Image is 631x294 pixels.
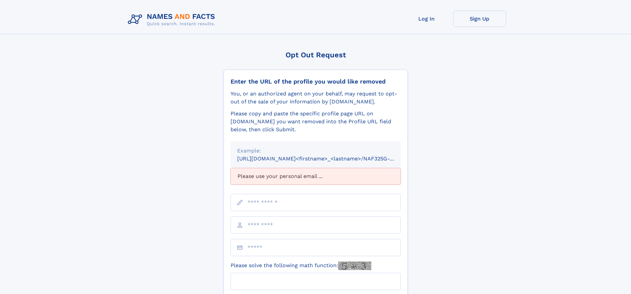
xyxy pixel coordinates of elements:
img: Logo Names and Facts [125,11,221,29]
label: Please solve the following math function: [231,262,371,270]
div: Enter the URL of the profile you would like removed [231,78,401,85]
div: You, or an authorized agent on your behalf, may request to opt-out of the sale of your informatio... [231,90,401,106]
div: Example: [237,147,394,155]
small: [URL][DOMAIN_NAME]<firstname>_<lastname>/NAF325G-xxxxxxxx [237,155,413,162]
div: Please copy and paste the specific profile page URL on [DOMAIN_NAME] you want removed into the Pr... [231,110,401,134]
a: Sign Up [453,11,506,27]
a: Log In [400,11,453,27]
div: Opt Out Request [224,51,408,59]
div: Please use your personal email ... [231,168,401,185]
